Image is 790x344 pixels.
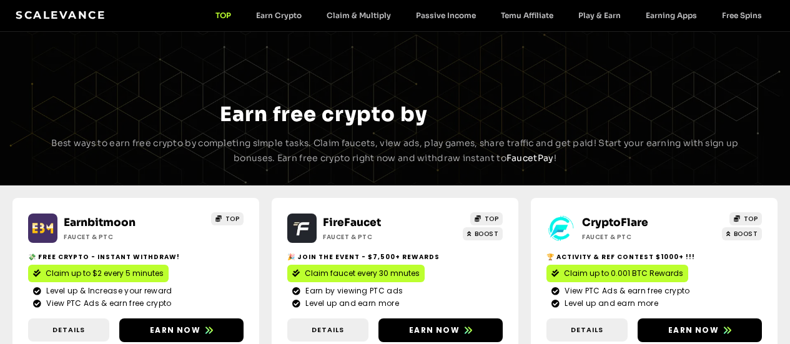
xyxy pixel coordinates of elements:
span: Claim up to $2 every 5 minutes [46,268,164,279]
span: BOOST [475,229,499,238]
span: View PTC Ads & earn free crypto [43,298,171,309]
h2: 💸 Free crypto - Instant withdraw! [28,252,244,262]
a: Claim up to 0.001 BTC Rewards [546,265,688,282]
span: Earn by viewing PTC ads [302,285,403,297]
h2: Faucet & PTC [323,232,435,242]
a: Earn Crypto [244,11,314,20]
span: Earn now [150,325,200,336]
h2: 🎉 Join the event - $7,500+ Rewards [287,252,503,262]
a: Details [287,318,368,342]
span: BOOST [734,229,758,238]
a: Claim & Multiply [314,11,403,20]
span: TOP [744,214,758,224]
span: Details [312,325,344,335]
span: Earn now [409,325,460,336]
span: View PTC Ads & earn free crypto [561,285,689,297]
span: Level up & Increase your reward [43,285,172,297]
a: Earning Apps [633,11,709,20]
a: Temu Affiliate [488,11,566,20]
span: Details [571,325,603,335]
a: FireFaucet [323,216,381,229]
a: FaucetPay [506,152,554,164]
a: CryptoFlare [582,216,648,229]
a: Earn now [638,318,762,342]
p: Best ways to earn free crypto by completing simple tasks. Claim faucets, view ads, play games, sh... [39,136,751,166]
a: Earn now [119,318,244,342]
a: Earnbitmoon [64,216,136,229]
h2: Faucet & PTC [64,232,176,242]
a: TOP [203,11,244,20]
a: TOP [729,212,762,225]
a: Free Spins [709,11,774,20]
a: Play & Earn [566,11,633,20]
h2: 🏆 Activity & ref contest $1000+ !!! [546,252,762,262]
nav: Menu [203,11,774,20]
span: Claim faucet every 30 mnutes [305,268,420,279]
a: Passive Income [403,11,488,20]
a: TOP [211,212,244,225]
span: Level up and earn more [302,298,399,309]
a: BOOST [722,227,762,240]
h2: Faucet & PTC [582,232,694,242]
span: Earn free crypto by [220,102,427,127]
a: Claim faucet every 30 mnutes [287,265,425,282]
a: BOOST [463,227,503,240]
a: Scalevance [16,9,106,21]
span: TOP [485,214,499,224]
span: TOP [225,214,240,224]
span: Level up and earn more [561,298,658,309]
span: Details [52,325,85,335]
a: TOP [470,212,503,225]
span: Claim up to 0.001 BTC Rewards [564,268,683,279]
a: Earn now [378,318,503,342]
a: Details [546,318,628,342]
span: Earn now [668,325,719,336]
a: Details [28,318,109,342]
a: Claim up to $2 every 5 minutes [28,265,169,282]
